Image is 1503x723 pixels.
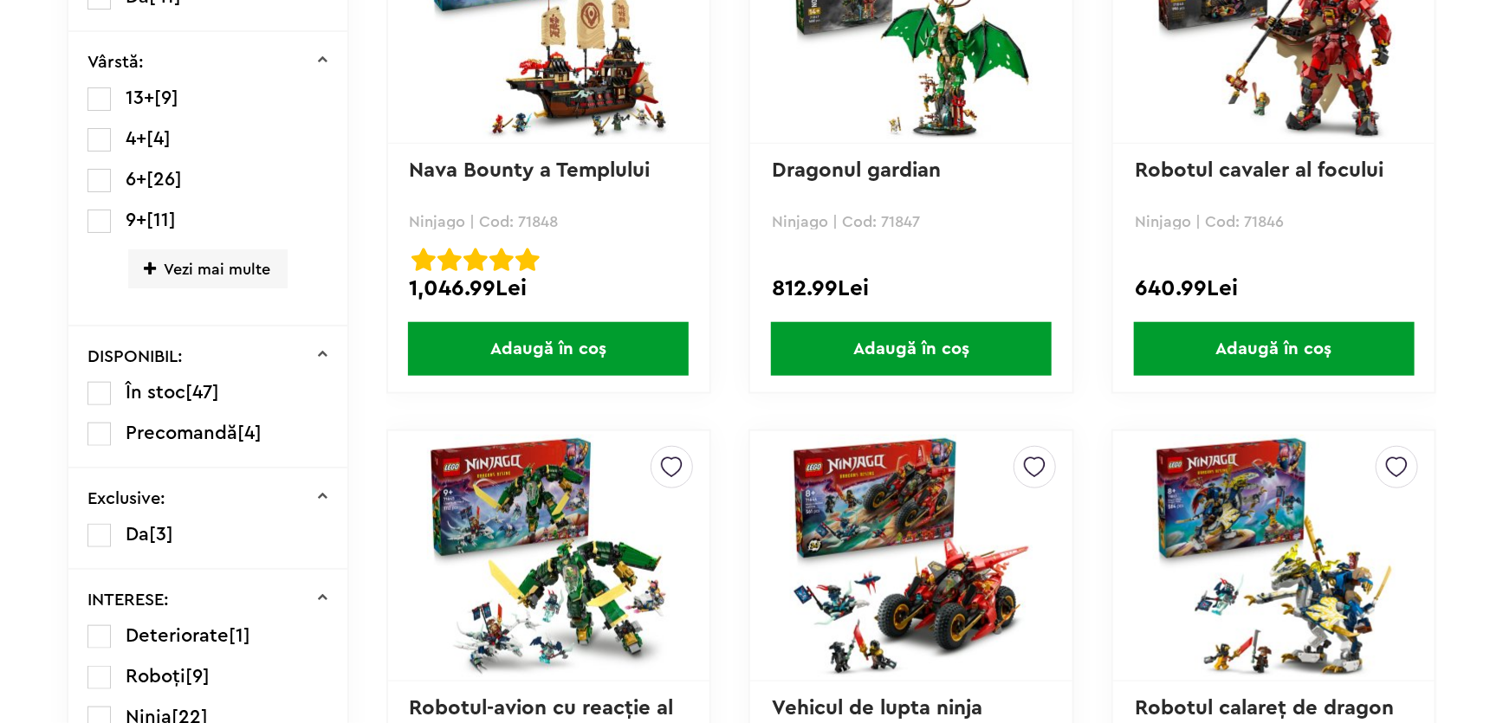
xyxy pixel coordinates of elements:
a: Vehicul de lupta ninja [772,698,982,719]
p: Exclusive: [87,490,165,507]
img: Robotul-avion cu reacţie al lui Lloyd [427,435,670,677]
span: 13+ [126,88,154,107]
p: Vârstă: [87,54,144,71]
span: Vezi mai multe [128,249,288,288]
img: Robotul calareţ de dragon al lui Rogue [1153,435,1396,677]
span: Precomandă [126,423,237,442]
a: Adaugă în coș [750,322,1072,376]
p: Ninjago | Cod: 71848 [410,214,688,229]
span: [9] [154,88,178,107]
span: [47] [185,383,219,402]
div: 812.99Lei [772,277,1050,300]
img: Vehicul de lupta ninja [790,435,1033,677]
span: În stoc [126,383,185,402]
span: Roboți [126,667,185,686]
img: Evaluare cu stele [515,248,540,272]
span: [9] [185,667,210,686]
a: Adaugă în coș [388,322,709,376]
p: Ninjago | Cod: 71846 [1135,214,1413,229]
span: [4] [146,129,171,148]
span: [1] [229,626,250,645]
span: Adaugă în coș [1134,322,1415,376]
span: 6+ [126,170,146,189]
span: Adaugă în coș [771,322,1052,376]
span: [26] [146,170,182,189]
a: Robotul cavaler al focului [1135,160,1383,181]
span: [4] [237,423,262,442]
a: Nava Bounty a Templului [410,160,651,181]
span: [3] [149,525,173,544]
img: Evaluare cu stele [411,248,436,272]
span: [11] [146,210,176,229]
img: Evaluare cu stele [489,248,514,272]
img: Evaluare cu stele [437,248,462,272]
p: Ninjago | Cod: 71847 [772,214,1050,229]
span: 4+ [126,129,146,148]
a: Dragonul gardian [772,160,941,181]
img: Evaluare cu stele [463,248,488,272]
p: DISPONIBIL: [87,348,183,365]
div: 1,046.99Lei [410,277,688,300]
span: Deteriorate [126,626,229,645]
p: INTERESE: [87,591,169,609]
a: Adaugă în coș [1113,322,1435,376]
div: 640.99Lei [1135,277,1413,300]
span: Adaugă în coș [408,322,689,376]
span: 9+ [126,210,146,229]
span: Da [126,525,149,544]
